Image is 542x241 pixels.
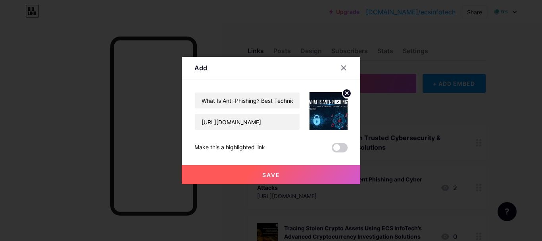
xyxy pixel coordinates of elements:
[309,92,348,130] img: link_thumbnail
[194,143,265,152] div: Make this a highlighted link
[195,93,300,108] input: Title
[194,63,207,73] div: Add
[262,172,280,178] span: Save
[182,165,360,184] button: Save
[195,114,300,130] input: URL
